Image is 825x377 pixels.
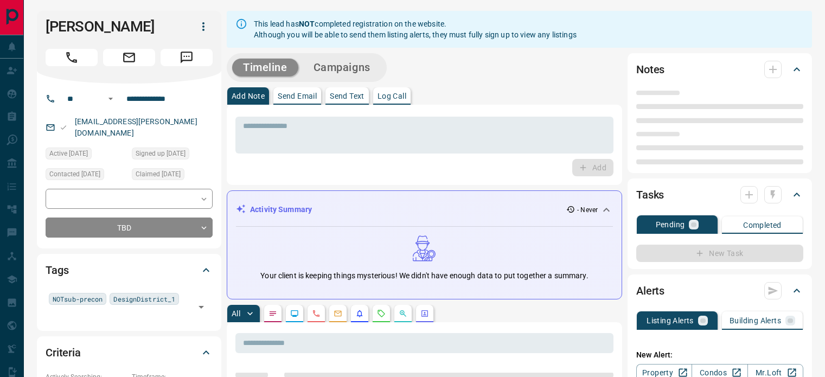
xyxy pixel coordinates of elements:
div: Fri Jun 18 2021 [132,148,213,163]
h2: Criteria [46,344,81,361]
svg: Agent Actions [420,309,429,318]
span: DesignDistrict_1 [113,293,175,304]
span: Message [161,49,213,66]
p: Activity Summary [250,204,312,215]
h2: Alerts [636,282,664,299]
svg: Opportunities [399,309,407,318]
div: Tags [46,257,213,283]
svg: Lead Browsing Activity [290,309,299,318]
h2: Notes [636,61,664,78]
p: Add Note [232,92,265,100]
span: Active [DATE] [49,148,88,159]
p: Pending [656,221,685,228]
p: Completed [743,221,782,229]
div: Wed Nov 24 2021 [46,148,126,163]
div: Activity Summary- Never [236,200,613,220]
p: Send Text [330,92,364,100]
span: NOTsub-precon [53,293,103,304]
button: Timeline [232,59,298,76]
svg: Listing Alerts [355,309,364,318]
span: Call [46,49,98,66]
svg: Email Valid [60,124,67,131]
p: New Alert: [636,349,803,361]
svg: Emails [334,309,342,318]
p: Listing Alerts [647,317,694,324]
div: Notes [636,56,803,82]
h2: Tags [46,261,68,279]
p: Building Alerts [730,317,781,324]
svg: Requests [377,309,386,318]
p: All [232,310,240,317]
span: Signed up [DATE] [136,148,186,159]
h1: [PERSON_NAME] [46,18,178,35]
div: Tasks [636,182,803,208]
div: Fri Oct 29 2021 [46,168,126,183]
span: Contacted [DATE] [49,169,100,180]
p: Send Email [278,92,317,100]
p: Your client is keeping things mysterious! We didn't have enough data to put together a summary. [260,270,588,282]
span: Claimed [DATE] [136,169,181,180]
span: Email [103,49,155,66]
svg: Calls [312,309,321,318]
p: Log Call [378,92,406,100]
svg: Notes [268,309,277,318]
button: Open [194,299,209,315]
div: TBD [46,218,213,238]
div: Criteria [46,340,213,366]
button: Open [104,92,117,105]
a: [EMAIL_ADDRESS][PERSON_NAME][DOMAIN_NAME] [75,117,197,137]
button: Campaigns [303,59,381,76]
div: Alerts [636,278,803,304]
strong: NOT [299,20,315,28]
div: This lead has completed registration on the website. Although you will be able to send them listi... [254,14,577,44]
div: Fri Jun 18 2021 [132,168,213,183]
h2: Tasks [636,186,664,203]
p: - Never [577,205,598,215]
